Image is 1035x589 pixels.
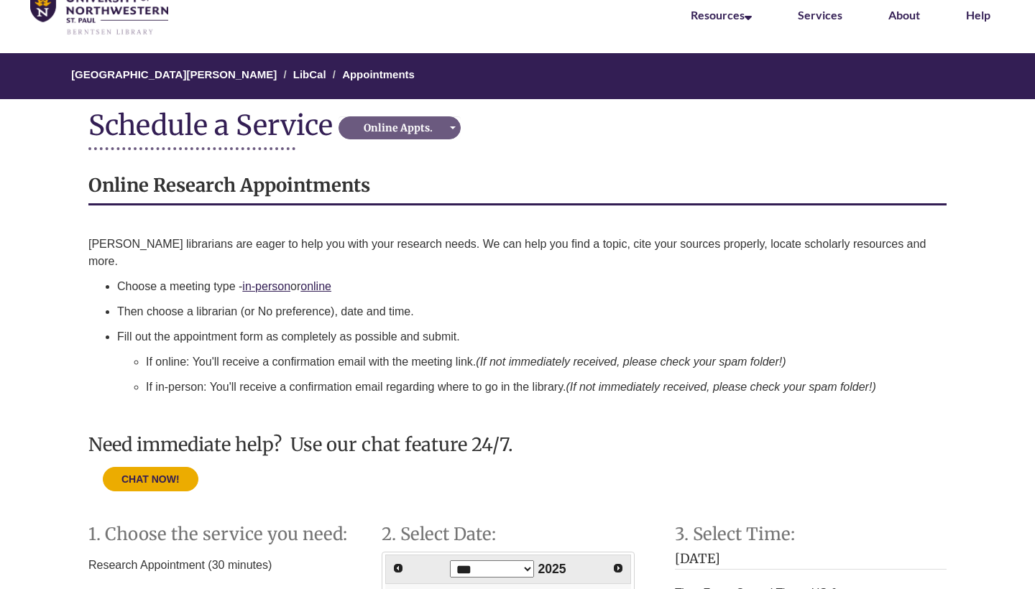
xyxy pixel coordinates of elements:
p: Research Appointment (30 minutes) [88,552,311,579]
span: Next [612,562,624,574]
a: [GEOGRAPHIC_DATA][PERSON_NAME] [71,68,277,80]
div: Online Appts. [343,121,453,135]
h3: [DATE] [675,552,947,570]
h2: Step 2. Select Date: [382,525,653,544]
h2: Step 1. Choose the service you need: [88,525,360,544]
div: Schedule a Service [88,110,339,140]
p: Then choose a librarian (or No preference), date and time. [117,303,947,320]
a: online [300,280,331,292]
a: About [888,8,920,22]
span: 2025 [538,562,566,576]
a: Help [966,8,990,22]
button: CHAT NOW! [103,467,198,491]
h3: Need immediate help? Use our chat feature 24/7. [88,435,947,455]
a: CHAT NOW! [103,473,198,485]
a: Appointments [342,68,415,80]
em: (If not immediately received, please check your spam folder!) [476,356,786,368]
p: Choose a meeting type - or [117,278,947,295]
strong: Online Research Appointments [88,174,370,197]
p: If in-person: You'll receive a confirmation email regarding where to go in the library. [146,379,947,396]
a: LibCal [293,68,326,80]
p: Fill out the appointment form as completely as possible and submit. [117,328,947,345]
nav: Breadcrumb [88,53,947,99]
span: [PERSON_NAME] librarians are eager to help you with your research needs. We can help you find a t... [88,238,926,267]
a: in-person [242,280,290,292]
a: Next [607,557,630,580]
select: Select month [450,560,534,578]
a: Services [798,8,842,22]
em: (If not immediately received, please check your spam folder!) [566,381,875,393]
button: Online Appts. [339,116,461,139]
p: If online: You'll receive a confirmation email with the meeting link. [146,353,947,371]
a: Prev [387,557,410,580]
span: Prev [392,562,404,574]
a: Resources [691,8,752,22]
h2: Step 3. Select Time: [675,525,947,544]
